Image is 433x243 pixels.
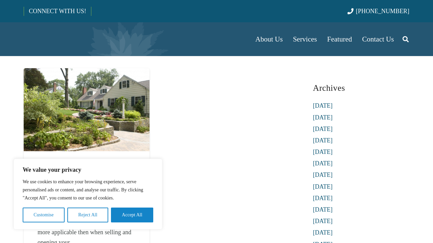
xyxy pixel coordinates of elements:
[288,22,322,56] a: Services
[23,208,65,222] button: Customise
[67,208,108,222] button: Reject All
[313,114,333,121] a: [DATE]
[313,80,409,96] h3: Archives
[24,70,150,77] a: 5 Tips to Prepare Your Home for Sale
[313,206,333,213] a: [DATE]
[255,35,283,43] span: About Us
[313,102,333,109] a: [DATE]
[357,22,399,56] a: Contact Us
[24,3,91,19] a: CONNECT WITH US!
[24,68,150,151] img: improve home curb appeal
[313,160,333,167] a: [DATE]
[23,166,153,174] p: We value your privacy
[313,229,333,236] a: [DATE]
[250,22,288,56] a: About Us
[293,35,317,43] span: Services
[347,8,409,15] a: [PHONE_NUMBER]
[313,148,333,155] a: [DATE]
[399,31,412,48] a: Search
[362,35,394,43] span: Contact Us
[313,218,333,224] a: [DATE]
[313,183,333,190] a: [DATE]
[23,178,153,202] p: We use cookies to enhance your browsing experience, serve personalised ads or content, and analys...
[313,126,333,132] a: [DATE]
[356,8,409,15] span: [PHONE_NUMBER]
[313,195,333,201] a: [DATE]
[24,26,136,53] a: Borst-Logo
[322,22,357,56] a: Featured
[313,137,333,144] a: [DATE]
[313,171,333,178] a: [DATE]
[111,208,153,222] button: Accept All
[327,35,352,43] span: Featured
[14,159,162,230] div: We value your privacy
